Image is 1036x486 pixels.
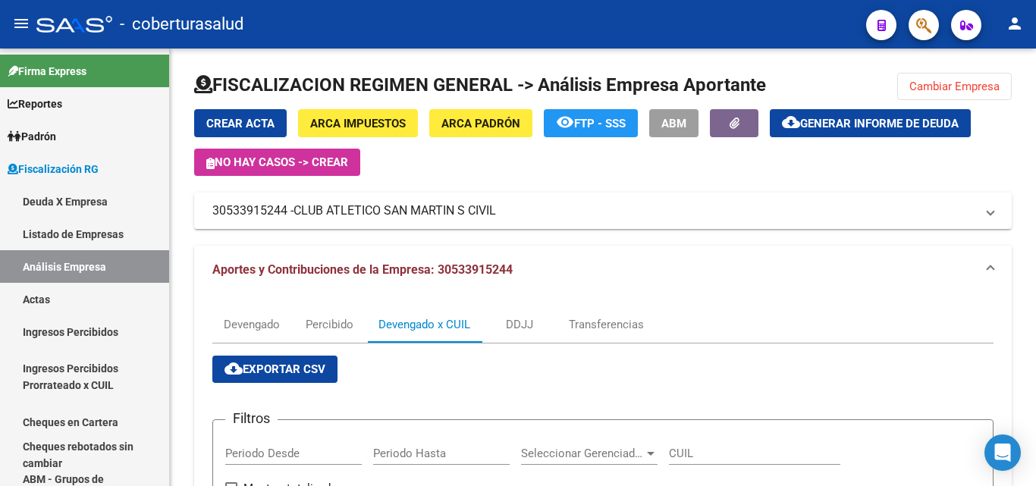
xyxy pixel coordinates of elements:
[194,109,287,137] button: Crear Acta
[1006,14,1024,33] mat-icon: person
[782,113,800,131] mat-icon: cloud_download
[574,117,626,130] span: FTP - SSS
[8,161,99,177] span: Fiscalización RG
[306,316,353,333] div: Percibido
[378,316,470,333] div: Devengado x CUIL
[770,109,971,137] button: Generar informe de deuda
[909,80,1000,93] span: Cambiar Empresa
[224,316,280,333] div: Devengado
[984,434,1021,471] div: Open Intercom Messenger
[897,73,1012,100] button: Cambiar Empresa
[8,96,62,112] span: Reportes
[544,109,638,137] button: FTP - SSS
[224,359,243,378] mat-icon: cloud_download
[298,109,418,137] button: ARCA Impuestos
[206,117,275,130] span: Crear Acta
[661,117,686,130] span: ABM
[506,316,533,333] div: DDJJ
[521,447,644,460] span: Seleccionar Gerenciador
[120,8,243,41] span: - coberturasalud
[441,117,520,130] span: ARCA Padrón
[194,246,1012,294] mat-expansion-panel-header: Aportes y Contribuciones de la Empresa: 30533915244
[194,73,766,97] h1: FISCALIZACION REGIMEN GENERAL -> Análisis Empresa Aportante
[194,149,360,176] button: No hay casos -> Crear
[556,113,574,131] mat-icon: remove_red_eye
[8,63,86,80] span: Firma Express
[649,109,699,137] button: ABM
[212,356,337,383] button: Exportar CSV
[12,14,30,33] mat-icon: menu
[224,362,325,376] span: Exportar CSV
[212,202,975,219] mat-panel-title: 30533915244 -
[429,109,532,137] button: ARCA Padrón
[206,155,348,169] span: No hay casos -> Crear
[310,117,406,130] span: ARCA Impuestos
[212,262,513,277] span: Aportes y Contribuciones de la Empresa: 30533915244
[800,117,959,130] span: Generar informe de deuda
[294,202,496,219] span: CLUB ATLETICO SAN MARTIN S CIVIL
[194,193,1012,229] mat-expansion-panel-header: 30533915244 -CLUB ATLETICO SAN MARTIN S CIVIL
[225,408,278,429] h3: Filtros
[569,316,644,333] div: Transferencias
[8,128,56,145] span: Padrón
